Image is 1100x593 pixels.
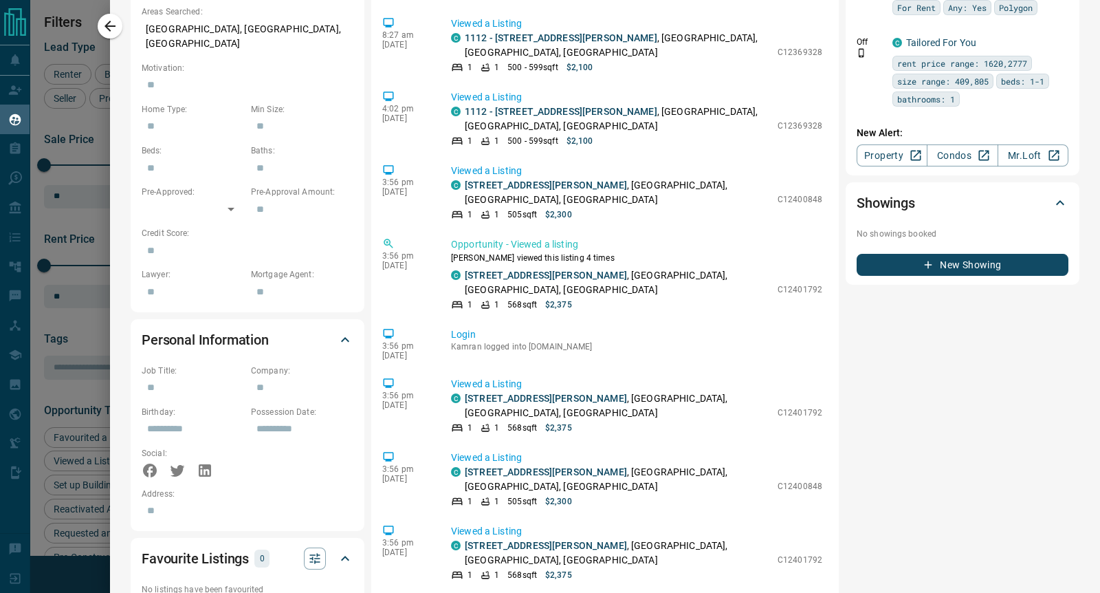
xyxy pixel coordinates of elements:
span: Any: Yes [948,1,987,14]
button: New Showing [857,254,1068,276]
p: Opportunity - Viewed a listing [451,237,822,252]
p: , [GEOGRAPHIC_DATA], [GEOGRAPHIC_DATA], [GEOGRAPHIC_DATA] [465,178,771,207]
p: 1 [467,61,472,74]
p: , [GEOGRAPHIC_DATA], [GEOGRAPHIC_DATA], [GEOGRAPHIC_DATA] [465,105,771,133]
p: C12401792 [778,407,822,419]
p: , [GEOGRAPHIC_DATA], [GEOGRAPHIC_DATA], [GEOGRAPHIC_DATA] [465,539,771,568]
p: Job Title: [142,365,244,377]
a: [STREET_ADDRESS][PERSON_NAME] [465,540,627,551]
p: 3:56 pm [382,538,430,548]
p: [DATE] [382,474,430,484]
p: [DATE] [382,400,430,410]
div: Showings [857,186,1068,219]
p: 1 [467,422,472,434]
h2: Showings [857,192,915,214]
p: 1 [467,135,472,147]
p: Home Type: [142,103,244,116]
p: C12401792 [778,283,822,296]
h2: Favourite Listings [142,548,249,570]
p: 3:56 pm [382,391,430,400]
div: condos.ca [451,180,461,190]
p: 1 [494,61,499,74]
p: 500 - 599 sqft [507,61,558,74]
span: rent price range: 1620,2777 [897,56,1027,70]
p: [DATE] [382,548,430,557]
div: condos.ca [451,393,461,403]
p: Beds: [142,144,244,157]
span: beds: 1-1 [1001,74,1044,88]
p: Mortgage Agent: [251,268,353,281]
p: 505 sqft [507,495,537,508]
p: 500 - 599 sqft [507,135,558,147]
p: New Alert: [857,126,1068,140]
p: , [GEOGRAPHIC_DATA], [GEOGRAPHIC_DATA], [GEOGRAPHIC_DATA] [465,31,771,60]
p: 1 [494,495,499,508]
p: 8:27 am [382,30,430,40]
p: C12400848 [778,193,822,206]
p: $2,375 [545,422,572,434]
p: [DATE] [382,261,430,270]
p: [PERSON_NAME] viewed this listing 4 times [451,252,822,264]
a: Condos [927,144,998,166]
p: Birthday: [142,406,244,418]
p: 568 sqft [507,422,537,434]
span: size range: 409,805 [897,74,989,88]
p: [GEOGRAPHIC_DATA], [GEOGRAPHIC_DATA], [GEOGRAPHIC_DATA] [142,18,353,55]
p: [DATE] [382,351,430,360]
p: Min Size: [251,103,353,116]
div: Personal Information [142,323,353,356]
p: Viewed a Listing [451,451,822,465]
p: Login [451,327,822,342]
p: Credit Score: [142,227,353,239]
p: 1 [494,422,499,434]
p: Viewed a Listing [451,524,822,539]
p: 4:02 pm [382,104,430,114]
p: Pre-Approval Amount: [251,186,353,198]
p: No showings booked [857,228,1068,240]
p: $2,100 [566,61,593,74]
p: 3:56 pm [382,177,430,187]
p: $2,375 [545,299,572,311]
p: [DATE] [382,114,430,123]
p: 1 [494,299,499,311]
p: Pre-Approved: [142,186,244,198]
a: 1112 - [STREET_ADDRESS][PERSON_NAME] [465,32,657,43]
p: 1 [494,569,499,581]
p: 1 [494,208,499,221]
p: 3:56 pm [382,341,430,351]
p: C12401792 [778,554,822,566]
p: Off [857,36,884,48]
a: [STREET_ADDRESS][PERSON_NAME] [465,393,627,404]
p: Baths: [251,144,353,157]
span: Polygon [999,1,1033,14]
p: 1 [467,495,472,508]
p: Address: [142,488,353,500]
p: $2,100 [566,135,593,147]
p: Viewed a Listing [451,164,822,178]
div: condos.ca [892,38,902,47]
p: 568 sqft [507,569,537,581]
p: Kamran logged into [DOMAIN_NAME] [451,342,822,352]
p: C12400848 [778,480,822,493]
div: condos.ca [451,107,461,116]
p: Social: [142,447,244,460]
p: Company: [251,365,353,377]
a: Tailored For You [906,37,976,48]
p: $2,375 [545,569,572,581]
p: 1 [467,569,472,581]
p: 0 [258,551,265,566]
p: 505 sqft [507,208,537,221]
p: Possession Date: [251,406,353,418]
div: condos.ca [451,467,461,477]
p: 1 [494,135,499,147]
p: Viewed a Listing [451,17,822,31]
p: 568 sqft [507,299,537,311]
p: , [GEOGRAPHIC_DATA], [GEOGRAPHIC_DATA], [GEOGRAPHIC_DATA] [465,268,771,297]
p: , [GEOGRAPHIC_DATA], [GEOGRAPHIC_DATA], [GEOGRAPHIC_DATA] [465,391,771,420]
p: Lawyer: [142,268,244,281]
div: condos.ca [451,270,461,280]
p: $2,300 [545,495,572,508]
p: Viewed a Listing [451,377,822,391]
svg: Push Notification Only [857,48,866,58]
p: 1 [467,299,472,311]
